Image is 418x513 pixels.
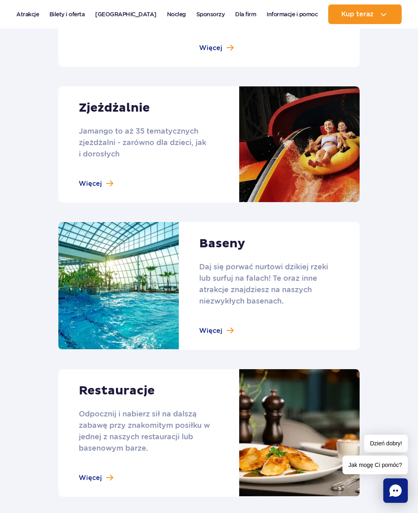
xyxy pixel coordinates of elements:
a: Informacje i pomoc [267,4,318,24]
a: Sponsorzy [196,4,225,24]
a: Bilety i oferta [49,4,85,24]
span: Dzień dobry! [364,435,408,452]
span: Kup teraz [341,11,374,18]
a: [GEOGRAPHIC_DATA] [95,4,156,24]
button: Kup teraz [328,4,402,24]
span: Jak mogę Ci pomóc? [342,456,408,474]
a: Atrakcje [16,4,39,24]
div: Chat [383,478,408,503]
a: Nocleg [167,4,186,24]
a: Dla firm [235,4,256,24]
